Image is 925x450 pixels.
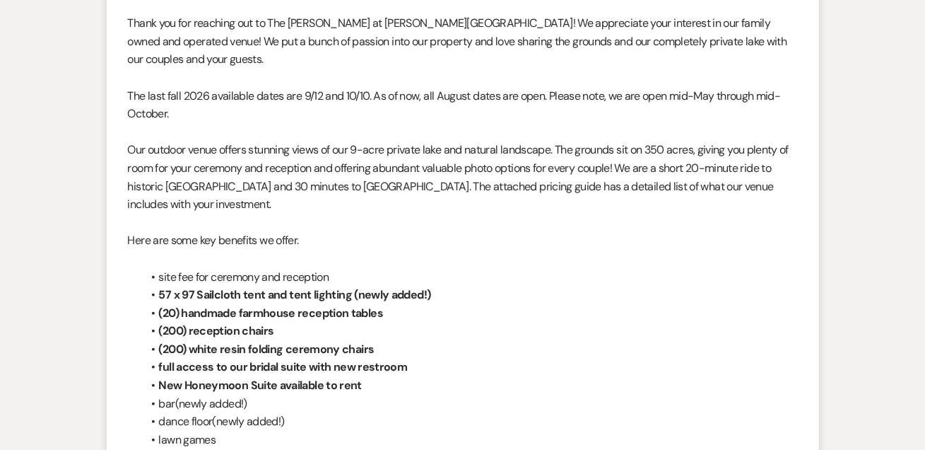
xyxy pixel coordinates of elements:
[159,342,375,357] strong: (200) white resin folding ceremony chairs
[128,16,787,67] span: Thank you for reaching out to The [PERSON_NAME] at [PERSON_NAME][GEOGRAPHIC_DATA]! We appreciate ...
[159,306,383,321] strong: (20) handmade farmhouse reception tables
[142,268,798,287] li: site fee for ceremony and reception
[128,233,299,248] span: Here are some key benefits we offer.
[159,414,213,429] span: dance floor
[159,359,408,374] strong: full access to our bridal suite with new restroom
[159,287,431,302] strong: 57 x 97 Sailcloth tent and tent lighting (newly added!)
[159,396,175,411] span: bar
[142,412,798,431] li: (newly added!)
[159,432,216,447] span: lawn games
[159,378,362,393] strong: New Honeymoon Suite available to rent
[159,323,274,338] strong: (200) reception chairs
[142,395,798,413] li: (newly added!)
[128,142,789,212] span: Our outdoor venue offers stunning views of our 9-acre private lake and natural landscape. The gro...
[128,88,781,122] span: The last fall 2026 available dates are 9/12 and 10/10. As of now, all August dates are open. Plea...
